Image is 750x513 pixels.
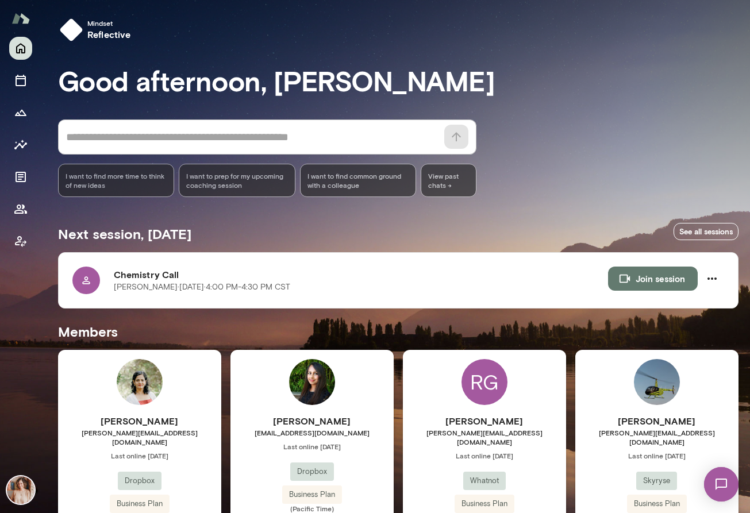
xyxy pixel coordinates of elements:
span: Business Plan [282,489,342,500]
a: See all sessions [674,223,739,241]
div: I want to find common ground with a colleague [300,164,417,197]
span: [PERSON_NAME][EMAIL_ADDRESS][DOMAIN_NAME] [575,428,739,446]
span: Mindset [87,18,131,28]
button: Join session [608,267,698,291]
button: Growth Plan [9,101,32,124]
span: Business Plan [110,498,170,510]
span: [PERSON_NAME][EMAIL_ADDRESS][DOMAIN_NAME] [403,428,566,446]
span: Skyryse [636,475,677,487]
span: Last online [DATE] [230,442,394,451]
img: Chris Ginzton [634,359,680,405]
img: Mento [11,7,30,29]
span: View past chats -> [421,164,476,197]
span: Dropbox [118,475,161,487]
button: Insights [9,133,32,156]
span: (Pacific Time) [230,504,394,513]
h6: reflective [87,28,131,41]
span: Last online [DATE] [575,451,739,460]
span: Dropbox [290,466,334,477]
h6: [PERSON_NAME] [230,414,394,428]
button: Mindsetreflective [55,14,140,46]
span: I want to prep for my upcoming coaching session [186,171,288,190]
button: Sessions [9,69,32,92]
span: [EMAIL_ADDRESS][DOMAIN_NAME] [230,428,394,437]
img: mindset [60,18,83,41]
span: I want to find more time to think of new ideas [66,171,167,190]
span: Whatnot [463,475,506,487]
img: Harsha Aravindakshan [289,359,335,405]
button: Documents [9,165,32,188]
button: Home [9,37,32,60]
div: RG [461,359,507,405]
img: Geetika Singh [117,359,163,405]
button: Client app [9,230,32,253]
h6: [PERSON_NAME] [58,414,221,428]
span: I want to find common ground with a colleague [307,171,409,190]
span: [PERSON_NAME][EMAIL_ADDRESS][DOMAIN_NAME] [58,428,221,446]
img: Nancy Alsip [7,476,34,504]
span: Last online [DATE] [403,451,566,460]
h3: Good afternoon, [PERSON_NAME] [58,64,739,97]
div: I want to prep for my upcoming coaching session [179,164,295,197]
h6: Chemistry Call [114,268,608,281]
p: [PERSON_NAME] · [DATE] · 4:00 PM-4:30 PM CST [114,281,290,293]
span: Business Plan [627,498,687,510]
span: Last online [DATE] [58,451,221,460]
h6: [PERSON_NAME] [403,414,566,428]
button: Members [9,198,32,221]
span: Business Plan [455,498,514,510]
h6: [PERSON_NAME] [575,414,739,428]
h5: Members [58,322,739,341]
div: I want to find more time to think of new ideas [58,164,175,197]
h5: Next session, [DATE] [58,225,191,243]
